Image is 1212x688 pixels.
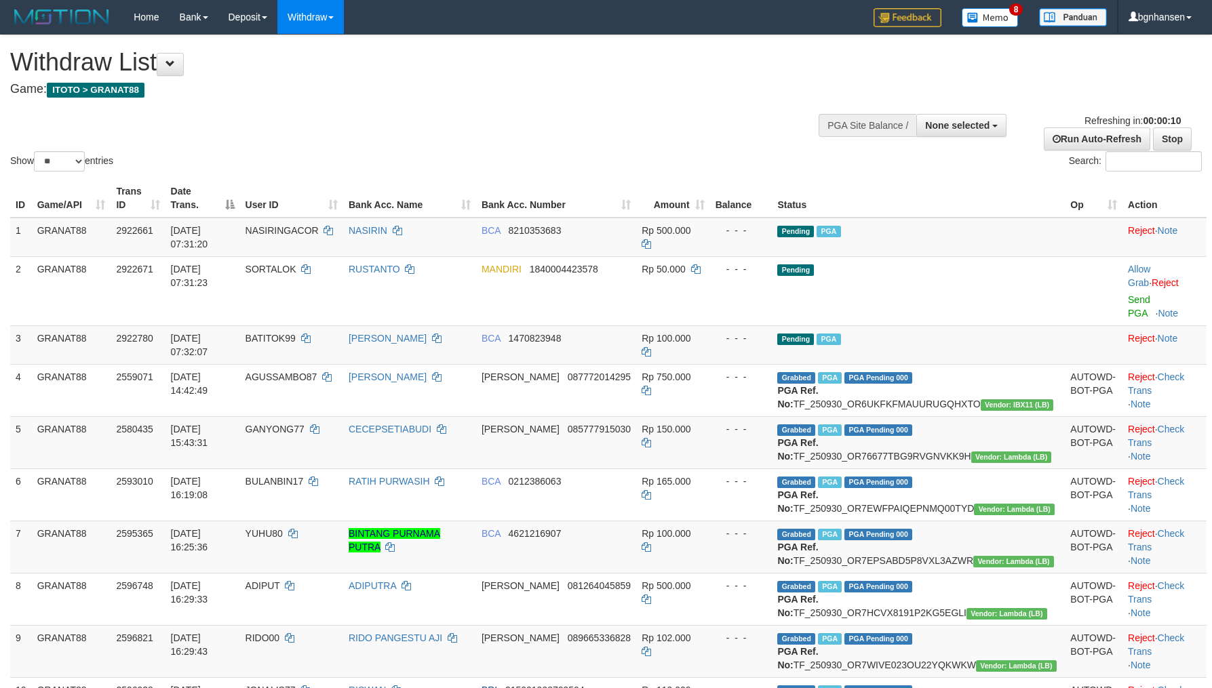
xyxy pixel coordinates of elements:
div: - - - [716,422,767,436]
a: RUSTANTO [349,264,400,275]
span: Copy 0212386063 to clipboard [509,476,562,487]
a: ADIPUTRA [349,580,396,591]
span: Marked by bgndany [818,477,842,488]
span: BULANBIN17 [246,476,304,487]
span: PGA Pending [844,424,912,436]
span: [PERSON_NAME] [482,632,560,643]
span: 2922661 [116,225,153,236]
span: Vendor URL: https://dashboard.q2checkout.com/secure [971,451,1052,463]
span: Vendor URL: https://dashboard.q2checkout.com/secure [976,660,1057,672]
b: PGA Ref. No: [777,385,818,409]
span: Rp 100.000 [642,333,690,344]
span: ITOTO > GRANAT88 [47,83,144,98]
span: [PERSON_NAME] [482,424,560,434]
span: BCA [482,476,501,487]
label: Search: [1069,151,1202,171]
td: 6 [10,468,32,521]
span: [DATE] 16:29:43 [171,632,208,657]
td: AUTOWD-BOT-PGA [1065,468,1122,521]
a: Reject [1128,371,1155,382]
span: Marked by bgndara [817,333,840,345]
span: Copy 081264045859 to clipboard [568,580,631,591]
a: NASIRIN [349,225,387,236]
span: NASIRINGACOR [246,225,319,236]
span: Marked by bgndara [817,226,840,237]
span: Copy 1840004423578 to clipboard [530,264,598,275]
img: Button%20Memo.svg [962,8,1019,27]
span: Grabbed [777,424,815,436]
span: Pending [777,264,814,276]
td: GRANAT88 [32,364,111,416]
b: PGA Ref. No: [777,594,818,618]
select: Showentries [34,151,85,171]
td: TF_250930_OR76677TBG9RVGNVKK9H [772,416,1065,468]
th: Balance [710,179,773,218]
span: 2580435 [116,424,153,434]
span: [DATE] 15:43:31 [171,424,208,448]
span: 2593010 [116,476,153,487]
td: · [1122,325,1207,364]
th: User ID: activate to sort column ascending [240,179,343,218]
span: · [1128,264,1152,288]
td: · · [1122,521,1207,573]
h4: Game: [10,83,794,96]
td: TF_250930_OR7WIVE023OU22YQKWKW [772,625,1065,677]
div: PGA Site Balance / [819,114,916,137]
span: [DATE] 16:25:36 [171,528,208,552]
td: GRANAT88 [32,325,111,364]
td: AUTOWD-BOT-PGA [1065,364,1122,416]
a: [PERSON_NAME] [349,333,427,344]
a: Note [1158,333,1178,344]
th: Game/API: activate to sort column ascending [32,179,111,218]
b: PGA Ref. No: [777,489,818,514]
a: Reject [1128,476,1155,487]
td: GRANAT88 [32,521,111,573]
span: [DATE] 16:19:08 [171,476,208,500]
span: Grabbed [777,477,815,488]
td: 1 [10,218,32,257]
a: Check Trans [1128,580,1184,605]
a: Note [1131,399,1151,409]
span: [DATE] 07:31:20 [171,225,208,249]
th: Bank Acc. Number: activate to sort column ascending [476,179,636,218]
span: PGA Pending [844,633,912,645]
a: RATIH PURWASIH [349,476,430,487]
span: SORTALOK [246,264,296,275]
td: TF_250930_OR7EWFPAIQEPNMQ00TYD [772,468,1065,521]
span: 2922780 [116,333,153,344]
span: ADIPUT [246,580,280,591]
span: Rp 500.000 [642,225,690,236]
a: [PERSON_NAME] [349,371,427,382]
span: Rp 100.000 [642,528,690,539]
span: Vendor URL: https://dashboard.q2checkout.com/secure [966,608,1047,620]
a: Note [1131,451,1151,462]
td: AUTOWD-BOT-PGA [1065,625,1122,677]
span: [PERSON_NAME] [482,580,560,591]
span: Rp 500.000 [642,580,690,591]
td: · · [1122,364,1207,416]
span: Grabbed [777,581,815,592]
a: Reject [1128,424,1155,434]
span: PGA Pending [844,581,912,592]
span: Pending [777,333,814,345]
span: BATITOK99 [246,333,296,344]
a: Note [1131,660,1151,670]
td: · · [1122,625,1207,677]
td: GRANAT88 [32,625,111,677]
span: [PERSON_NAME] [482,371,560,382]
div: - - - [716,631,767,645]
span: YUHU80 [246,528,283,539]
span: AGUSSAMBO87 [246,371,317,382]
a: Note [1131,503,1151,514]
a: Reject [1152,277,1179,288]
span: Pending [777,226,814,237]
a: Run Auto-Refresh [1044,127,1150,150]
td: · [1122,218,1207,257]
div: - - - [716,224,767,237]
span: Refreshing in: [1084,115,1181,126]
span: Marked by bgndedek [818,424,842,436]
a: RIDO PANGESTU AJI [349,632,442,643]
th: Op: activate to sort column ascending [1065,179,1122,218]
span: [DATE] 07:32:07 [171,333,208,357]
span: RIDO00 [246,632,280,643]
